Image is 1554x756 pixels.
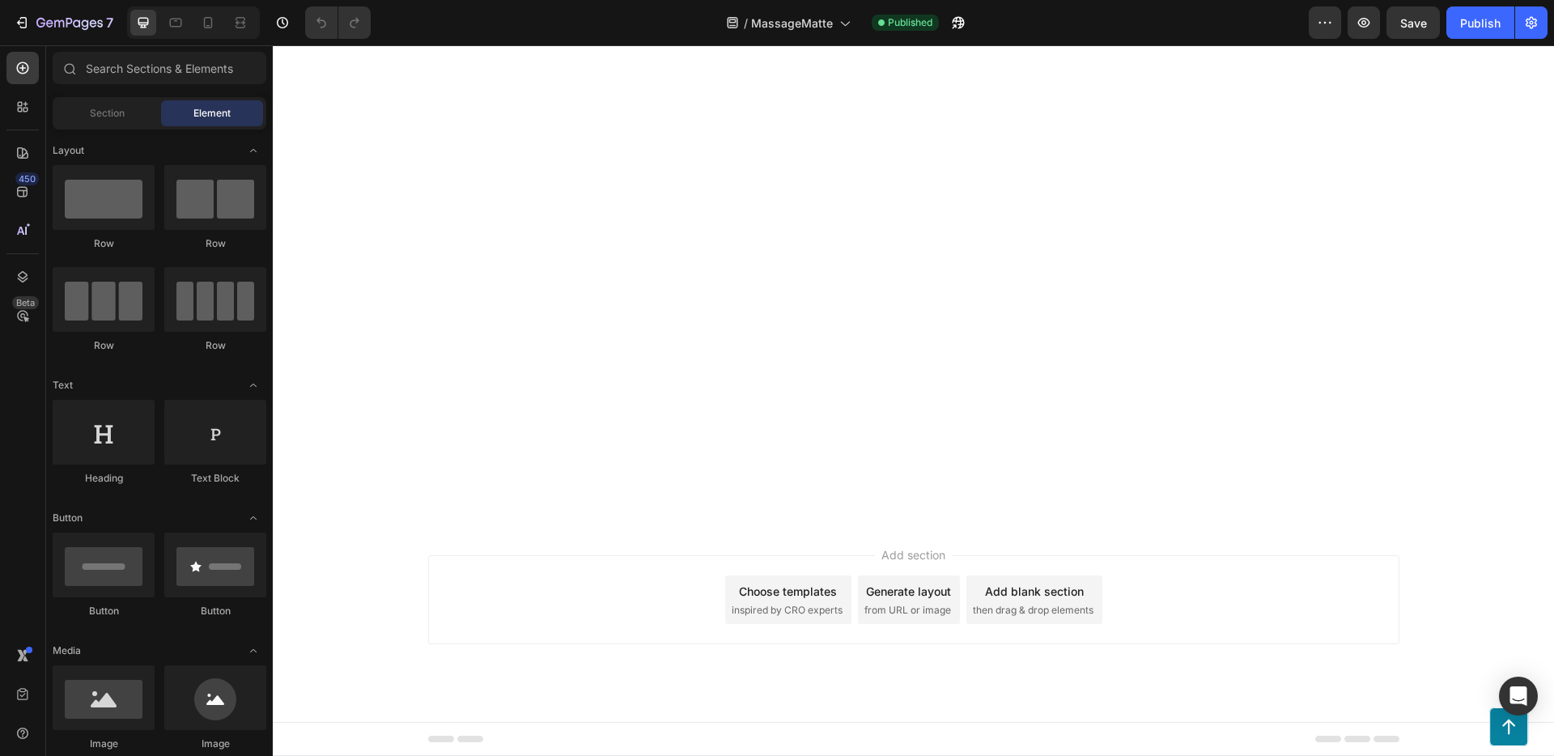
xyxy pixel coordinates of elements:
[53,378,73,393] span: Text
[1460,15,1501,32] div: Publish
[164,737,266,751] div: Image
[164,471,266,486] div: Text Block
[459,558,570,572] span: inspired by CRO experts
[712,537,811,554] div: Add blank section
[700,558,821,572] span: then drag & drop elements
[1499,677,1538,716] div: Open Intercom Messenger
[1386,6,1440,39] button: Save
[273,45,1554,756] iframe: Design area
[15,172,39,185] div: 450
[90,106,125,121] span: Section
[240,505,266,531] span: Toggle open
[164,236,266,251] div: Row
[751,15,833,32] span: MassageMatte
[53,643,81,658] span: Media
[53,52,266,84] input: Search Sections & Elements
[193,106,231,121] span: Element
[53,143,84,158] span: Layout
[53,511,83,525] span: Button
[1400,16,1427,30] span: Save
[1446,6,1514,39] button: Publish
[592,558,678,572] span: from URL or image
[164,604,266,618] div: Button
[53,604,155,618] div: Button
[888,15,932,30] span: Published
[53,236,155,251] div: Row
[53,338,155,353] div: Row
[593,537,678,554] div: Generate layout
[466,537,564,554] div: Choose templates
[240,138,266,164] span: Toggle open
[53,737,155,751] div: Image
[12,296,39,309] div: Beta
[240,638,266,664] span: Toggle open
[305,6,371,39] div: Undo/Redo
[602,501,679,518] span: Add section
[744,15,748,32] span: /
[53,471,155,486] div: Heading
[164,338,266,353] div: Row
[6,6,121,39] button: 7
[106,13,113,32] p: 7
[240,372,266,398] span: Toggle open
